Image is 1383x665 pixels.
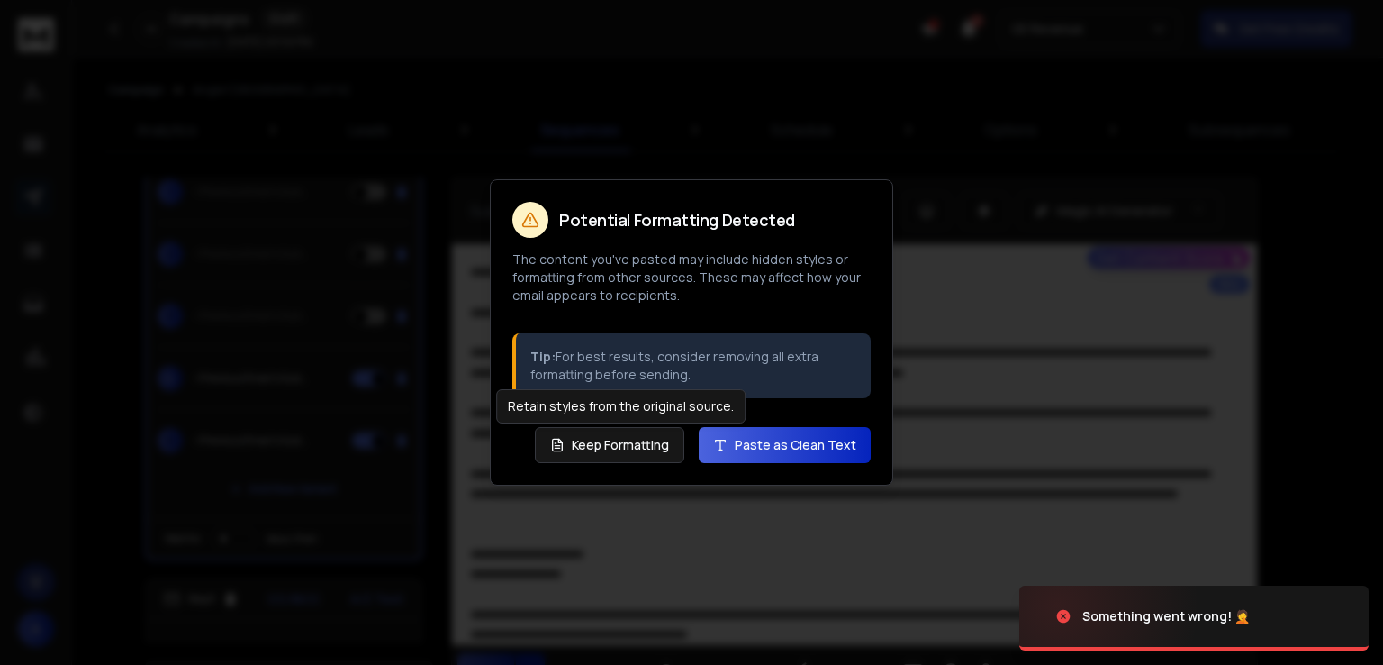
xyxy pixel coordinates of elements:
[559,212,795,228] h2: Potential Formatting Detected
[530,348,556,365] strong: Tip:
[699,427,871,463] button: Paste as Clean Text
[530,348,856,384] p: For best results, consider removing all extra formatting before sending.
[1019,568,1199,665] img: image
[535,427,684,463] button: Keep Formatting
[496,389,746,424] div: Retain styles from the original source.
[512,251,871,305] p: The content you've pasted may include hidden styles or formatting from other sources. These may a...
[1082,607,1250,625] div: Something went wrong! 🤦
